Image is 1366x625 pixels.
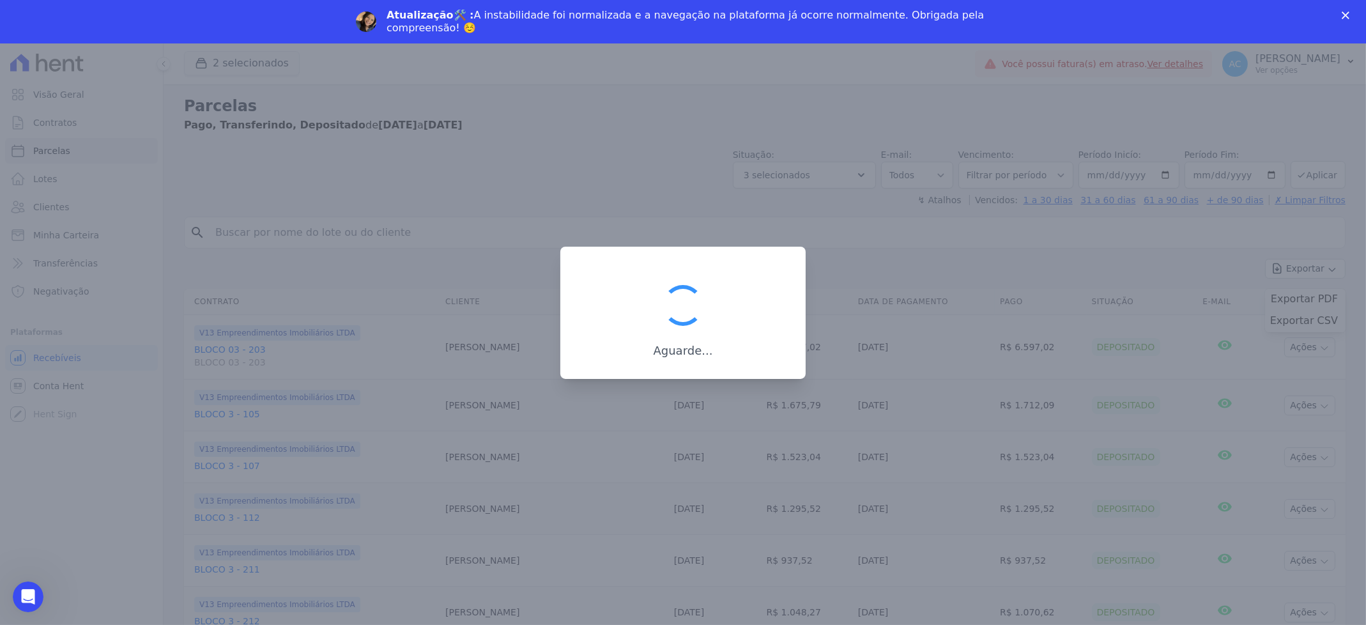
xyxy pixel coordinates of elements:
div: Fechar [1342,12,1354,19]
h3: Aguarde... [581,343,785,359]
b: Atualização🛠️ : [387,9,474,21]
div: A instabilidade foi normalizada e a navegação na plataforma já ocorre normalmente. Obrigada pela ... [387,9,990,35]
img: Profile image for Adriane [356,12,376,32]
iframe: Intercom live chat [13,582,43,612]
